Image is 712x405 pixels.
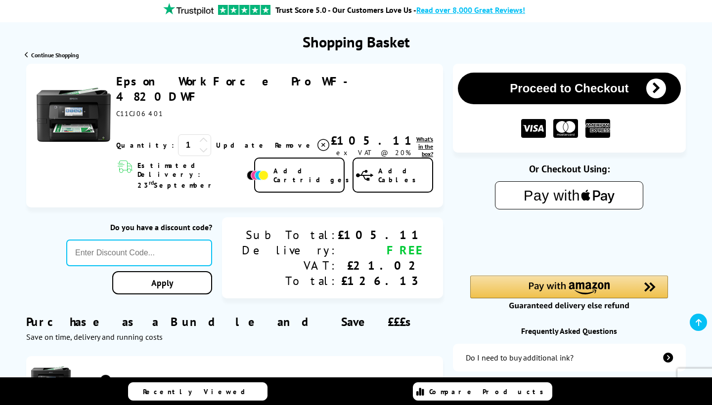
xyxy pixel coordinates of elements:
a: Apply [112,271,212,294]
h1: Shopping Basket [303,32,410,51]
img: Epson WorkForce Pro WF-4820DWF + 405 Black Ink Cartridge (350 Pages) [31,361,71,401]
a: Continue Shopping [25,51,79,59]
div: Frequently Asked Questions [453,326,686,336]
img: American Express [585,119,610,138]
span: Add Cables [378,166,432,184]
span: Remove [275,141,314,150]
a: Update [216,141,267,150]
span: C11CJ06401 [116,109,163,118]
div: £105.11 [338,227,423,243]
div: £21.02 [338,258,423,273]
div: Total: [242,273,338,288]
a: Recently Viewed [128,382,267,401]
img: trustpilot rating [159,3,218,15]
div: FREE [338,243,423,258]
span: Compare Products [429,387,549,396]
span: Read over 8,000 Great Reviews! [416,5,525,15]
div: Sub Total: [242,227,338,243]
span: Add Cartridges [273,166,355,184]
img: trustpilot rating [218,5,270,15]
span: Continue Shopping [31,51,79,59]
div: Purchase as a Bundle and Save £££s [26,299,443,342]
iframe: PayPal [470,225,668,259]
div: Amazon Pay - Use your Amazon account [470,276,668,310]
a: Trust Score 5.0 - Our Customers Love Us -Read over 8,000 Great Reviews! [275,5,525,15]
img: Epson WorkForce Pro WF-4820DWF [37,78,111,152]
img: VISA [521,119,546,138]
button: Proceed to Checkout [458,73,681,104]
span: ex VAT @ 20% [336,148,411,157]
span: Estimated Delivery: 23 September [137,161,244,190]
div: £126.13 [338,273,423,288]
div: Save on time, delivery and running costs [26,332,443,342]
a: Compare Products [413,382,552,401]
img: Add Cartridges [247,170,268,180]
input: Enter Discount Code... [66,240,212,266]
a: additional-ink [453,344,686,371]
a: lnk_inthebox [416,135,433,158]
div: Or Checkout Using: [453,162,686,175]
div: £105.11 [331,133,416,148]
img: MASTER CARD [553,119,578,138]
a: Epson WorkForce Pro WF-4820DWF [116,74,359,104]
div: VAT: [242,258,338,273]
span: Recently Viewed [143,387,255,396]
a: Delete item from your basket [275,138,331,153]
sup: rd [149,179,154,186]
span: What's in the box? [416,135,433,158]
img: Epson WorkForce Pro WF-4820DWF + 405 Black Ink Cartridge (350 Pages) [93,368,118,393]
div: Do I need to buy additional ink? [466,353,574,363]
span: Quantity: [116,141,174,150]
div: Delivery: [242,243,338,258]
div: Do you have a discount code? [66,222,212,232]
